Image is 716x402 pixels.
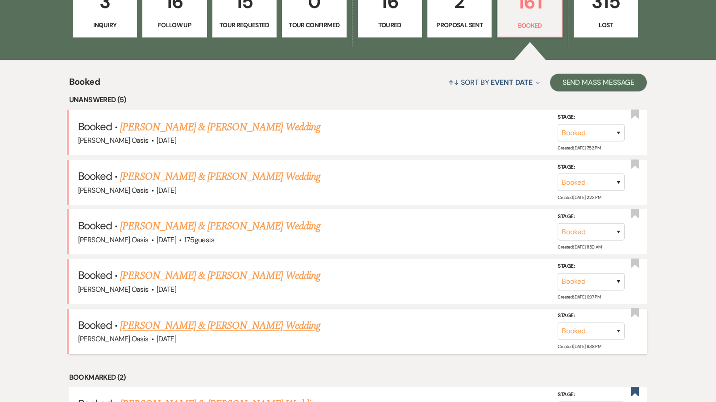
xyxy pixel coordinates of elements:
p: Toured [364,20,416,30]
li: Bookmarked (2) [69,372,647,383]
p: Inquiry [79,20,131,30]
a: [PERSON_NAME] & [PERSON_NAME] Wedding [120,268,320,284]
span: Created: [DATE] 11:50 AM [558,244,601,250]
p: Lost [579,20,632,30]
label: Stage: [558,261,625,271]
span: [PERSON_NAME] Oasis [78,285,149,294]
span: [DATE] [157,334,176,344]
span: Created: [DATE] 7:52 PM [558,145,600,151]
span: 175 guests [184,235,214,245]
label: Stage: [558,162,625,172]
span: Booked [78,169,112,183]
span: [PERSON_NAME] Oasis [78,136,149,145]
span: [DATE] [157,235,176,245]
li: Unanswered (5) [69,94,647,106]
p: Tour Requested [218,20,271,30]
a: [PERSON_NAME] & [PERSON_NAME] Wedding [120,218,320,234]
span: Event Date [491,78,532,87]
span: [PERSON_NAME] Oasis [78,334,149,344]
button: Send Mass Message [550,74,647,91]
button: Sort By Event Date [445,70,543,94]
span: Booked [78,120,112,133]
a: [PERSON_NAME] & [PERSON_NAME] Wedding [120,119,320,135]
span: Created: [DATE] 8:38 PM [558,344,601,349]
span: [DATE] [157,285,176,294]
label: Stage: [558,390,625,400]
label: Stage: [558,311,625,321]
span: [PERSON_NAME] Oasis [78,186,149,195]
span: ↑↓ [448,78,459,87]
p: Tour Confirmed [288,20,340,30]
span: Booked [78,268,112,282]
a: [PERSON_NAME] & [PERSON_NAME] Wedding [120,169,320,185]
label: Stage: [558,212,625,222]
span: Booked [78,219,112,232]
span: Created: [DATE] 6:37 PM [558,294,600,300]
span: [DATE] [157,136,176,145]
span: [DATE] [157,186,176,195]
p: Follow Up [148,20,201,30]
p: Proposal Sent [433,20,486,30]
p: Booked [503,21,556,30]
span: Created: [DATE] 2:23 PM [558,195,601,200]
label: Stage: [558,112,625,122]
span: Booked [69,75,100,94]
a: [PERSON_NAME] & [PERSON_NAME] Wedding [120,318,320,334]
span: Booked [78,318,112,332]
span: [PERSON_NAME] Oasis [78,235,149,245]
